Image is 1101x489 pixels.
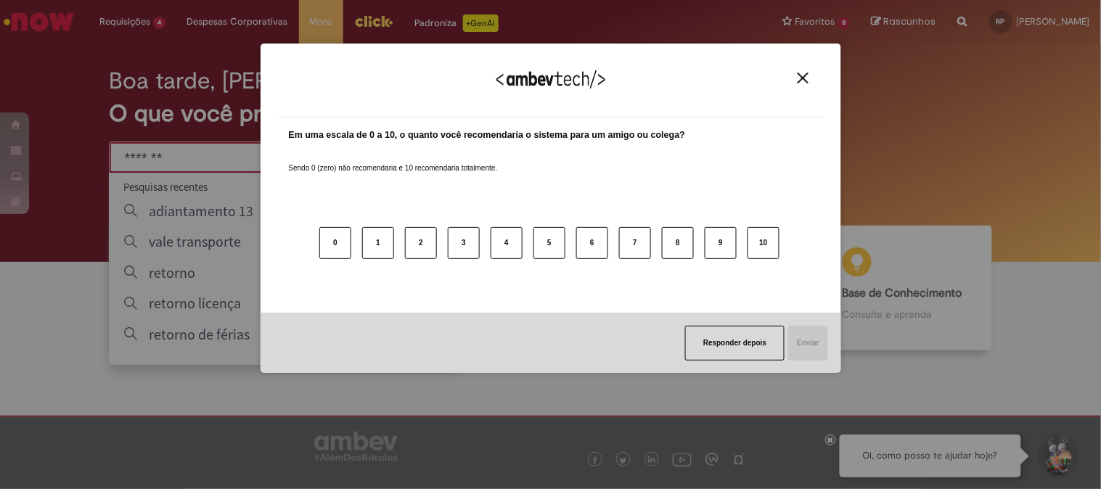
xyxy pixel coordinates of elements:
label: Sendo 0 (zero) não recomendaria e 10 recomendaria totalmente. [289,146,498,173]
img: Logo Ambevtech [496,70,605,89]
button: 6 [576,227,608,259]
button: 1 [362,227,394,259]
label: Em uma escala de 0 a 10, o quanto você recomendaria o sistema para um amigo ou colega? [289,128,686,142]
button: 10 [748,227,779,259]
img: Close [798,73,809,83]
button: 7 [619,227,651,259]
button: 2 [405,227,437,259]
button: 5 [533,227,565,259]
button: 3 [448,227,480,259]
button: 9 [705,227,737,259]
button: 4 [491,227,523,259]
button: Responder depois [685,326,785,361]
button: 0 [319,227,351,259]
button: 8 [662,227,694,259]
button: Close [793,72,813,84]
